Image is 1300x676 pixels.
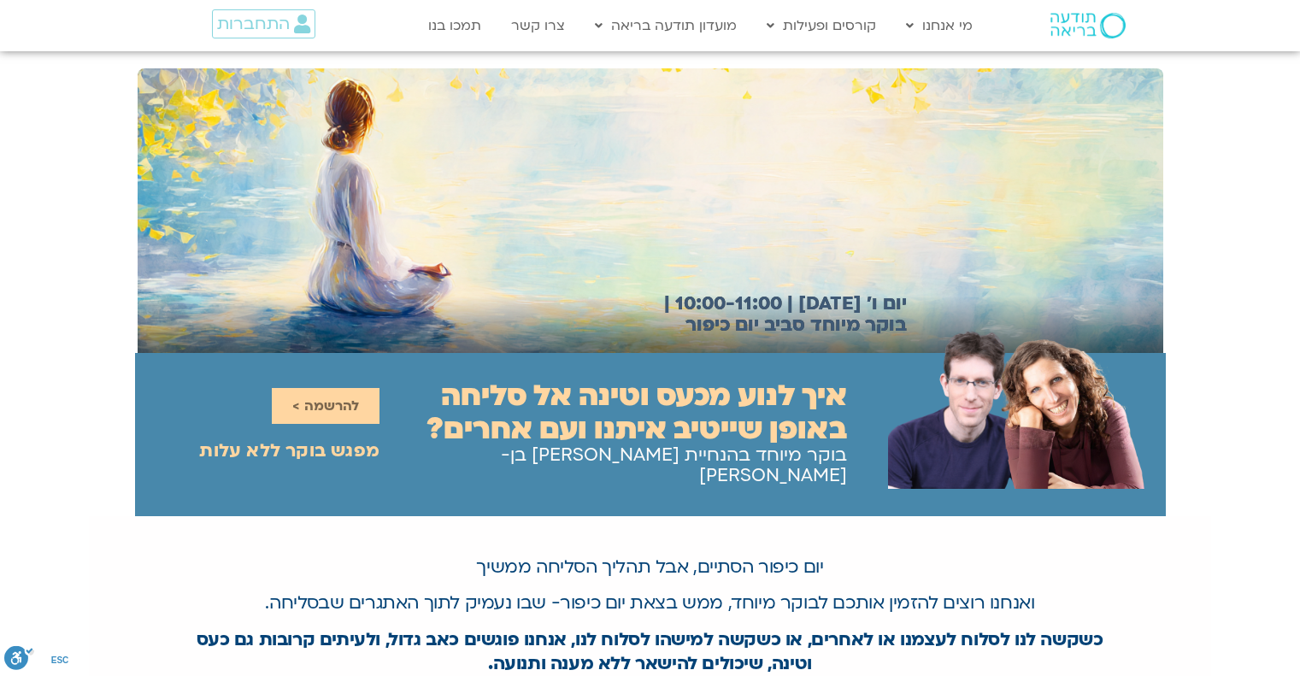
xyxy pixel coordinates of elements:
[217,15,290,33] span: התחברות
[199,441,379,461] h2: מפגש בוקר ללא עלות
[190,555,1111,579] p: יום כיפור הסתיים, אבל תהליך הסליחה ממשיך
[379,445,847,486] h2: בוקר מיוחד בהנחיית [PERSON_NAME] בן-[PERSON_NAME]
[586,9,745,42] a: מועדון תודעה בריאה
[638,293,907,336] h2: יום ו׳ [DATE] | 10:00-11:00 | בוקר מיוחד סביב יום כיפור
[292,398,359,414] span: להרשמה >
[1050,13,1126,38] img: תודעה בריאה
[197,627,1103,676] strong: כשקשה לנו לסלוח לעצמנו או לאחרים, או כשקשה למישהו לסלוח לנו, אנחנו פוגשים כאב גדול, ולעיתים קרובו...
[420,9,490,42] a: תמכו בנו
[758,9,885,42] a: קורסים ופעילות
[897,9,981,42] a: מי אנחנו
[503,9,574,42] a: צרו קשר
[379,379,847,446] h2: איך לנוע מכעס וטינה אל סליחה באופן שייטיב איתנו ועם אחרים?
[212,9,315,38] a: התחברות
[190,591,1111,615] p: ואנחנו רוצים להזמין אותכם לבוקר מיוחד, ממש בצאת יום כיפור- שבו נעמיק לתוך האתגרים שבסליחה.
[272,388,379,424] a: להרשמה >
